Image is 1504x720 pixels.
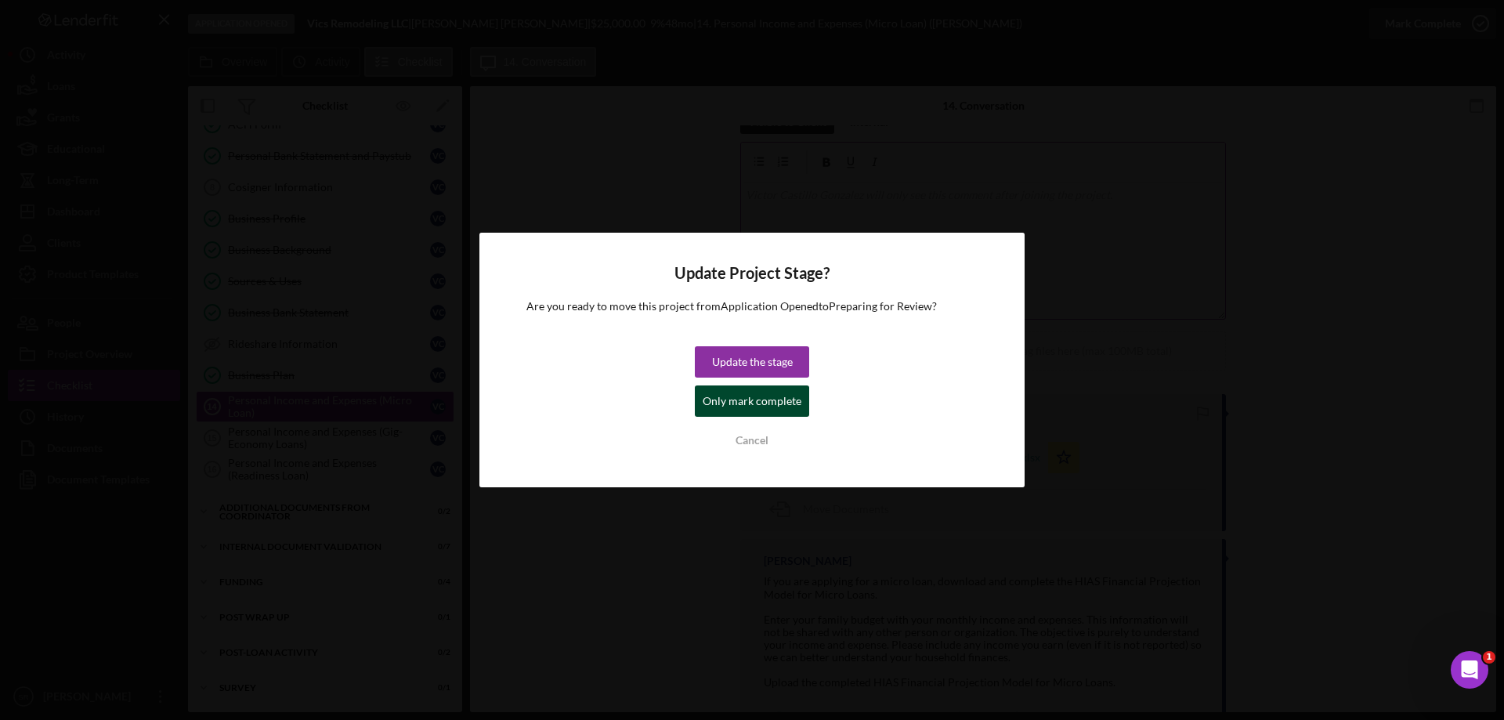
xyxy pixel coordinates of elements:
[703,385,801,417] div: Only mark complete
[736,425,768,456] div: Cancel
[526,298,978,315] p: Are you ready to move this project from Application Opened to Preparing for Review ?
[712,346,793,378] div: Update the stage
[695,425,809,456] button: Cancel
[1483,651,1495,664] span: 1
[526,264,978,282] h4: Update Project Stage?
[695,385,809,417] button: Only mark complete
[1451,651,1488,689] iframe: Intercom live chat
[695,346,809,378] button: Update the stage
